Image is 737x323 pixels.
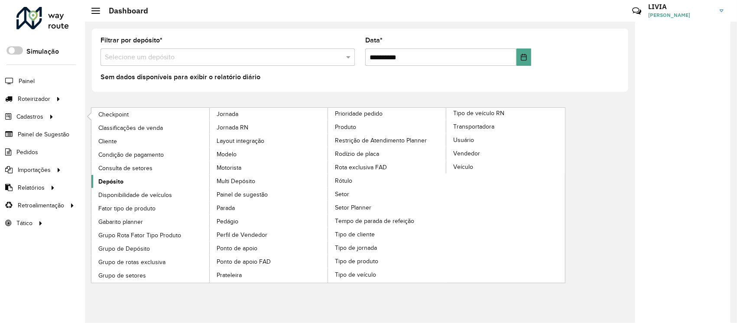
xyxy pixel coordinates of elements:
[446,147,565,160] a: Vendedor
[217,177,255,186] span: Multi Depósito
[210,215,328,228] a: Pedágio
[91,269,210,282] a: Grupo de setores
[446,120,565,133] a: Transportadora
[210,134,328,147] a: Layout integração
[453,136,474,145] span: Usuário
[328,268,447,281] a: Tipo de veículo
[328,108,565,283] a: Tipo de veículo RN
[217,217,238,226] span: Pedágio
[328,187,447,200] a: Setor
[328,201,447,214] a: Setor Planner
[91,215,210,228] a: Gabarito planner
[210,255,328,268] a: Ponto de apoio FAD
[26,46,59,57] label: Simulação
[335,149,379,158] span: Rodízio de placa
[335,216,414,226] span: Tempo de parada de refeição
[217,123,248,132] span: Jornada RN
[335,257,378,266] span: Tipo de produto
[98,137,117,146] span: Cliente
[516,48,531,66] button: Choose Date
[328,147,447,160] a: Rodízio de placa
[335,230,375,239] span: Tipo de cliente
[335,203,371,212] span: Setor Planner
[217,271,242,280] span: Prateleira
[328,174,447,187] a: Rótulo
[217,136,264,145] span: Layout integração
[335,109,383,118] span: Prioridade pedido
[16,219,32,228] span: Tático
[91,255,210,268] a: Grupo de rotas exclusiva
[101,35,162,45] label: Filtrar por depósito
[335,190,349,199] span: Setor
[648,3,713,11] h3: LIVIA
[217,230,267,239] span: Perfil de Vendedor
[98,204,156,213] span: Fator tipo de produto
[210,268,328,281] a: Prateleira
[328,134,447,147] a: Restrição de Atendimento Planner
[648,11,713,19] span: [PERSON_NAME]
[210,188,328,201] a: Painel de sugestão
[453,149,480,158] span: Vendedor
[210,174,328,187] a: Multi Depósito
[18,183,45,192] span: Relatórios
[328,241,447,254] a: Tipo de jornada
[16,112,43,121] span: Cadastros
[16,148,38,157] span: Pedidos
[627,2,646,20] a: Contato Rápido
[210,148,328,161] a: Modelo
[217,150,237,159] span: Modelo
[210,242,328,255] a: Ponto de apoio
[98,177,123,186] span: Depósito
[217,257,271,266] span: Ponto de apoio FAD
[91,202,210,215] a: Fator tipo de produto
[91,108,210,121] a: Checkpoint
[91,188,210,201] a: Disponibilidade de veículos
[18,201,64,210] span: Retroalimentação
[210,161,328,174] a: Motorista
[217,163,241,172] span: Motorista
[91,161,210,174] a: Consulta de setores
[101,72,260,82] label: Sem dados disponíveis para exibir o relatório diário
[98,217,143,226] span: Gabarito planner
[335,270,376,279] span: Tipo de veículo
[98,258,166,267] span: Grupo de rotas exclusiva
[335,123,356,132] span: Produto
[328,214,447,227] a: Tempo de parada de refeição
[210,108,447,283] a: Prioridade pedido
[210,201,328,214] a: Parada
[18,130,69,139] span: Painel de Sugestão
[217,244,257,253] span: Ponto de apoio
[98,110,129,119] span: Checkpoint
[328,161,447,174] a: Rota exclusiva FAD
[100,6,148,16] h2: Dashboard
[18,165,51,174] span: Importações
[91,135,210,148] a: Cliente
[217,203,235,213] span: Parada
[98,191,172,200] span: Disponibilidade de veículos
[446,133,565,146] a: Usuário
[98,244,150,253] span: Grupo de Depósito
[91,242,210,255] a: Grupo de Depósito
[335,243,377,252] span: Tipo de jornada
[328,255,447,268] a: Tipo de produto
[217,190,268,199] span: Painel de sugestão
[98,231,181,240] span: Grupo Rota Fator Tipo Produto
[446,160,565,173] a: Veículo
[335,176,352,185] span: Rótulo
[365,35,383,45] label: Data
[453,162,473,171] span: Veículo
[453,109,504,118] span: Tipo de veículo RN
[453,122,494,131] span: Transportadora
[328,228,447,241] a: Tipo de cliente
[91,229,210,242] a: Grupo Rota Fator Tipo Produto
[91,175,210,188] a: Depósito
[335,163,387,172] span: Rota exclusiva FAD
[98,150,164,159] span: Condição de pagamento
[19,77,35,86] span: Painel
[98,164,153,173] span: Consulta de setores
[98,271,146,280] span: Grupo de setores
[18,94,50,103] span: Roteirizador
[210,121,328,134] a: Jornada RN
[91,148,210,161] a: Condição de pagamento
[91,121,210,134] a: Classificações de venda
